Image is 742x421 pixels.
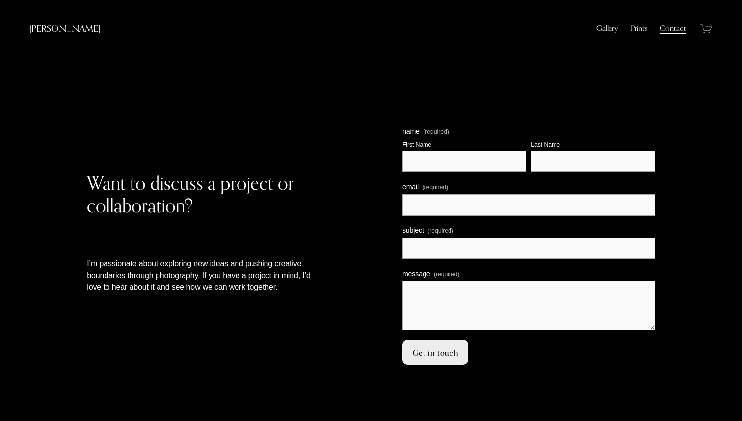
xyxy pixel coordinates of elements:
[402,269,430,279] span: message
[660,23,686,34] a: Contact
[700,23,713,35] a: 0 items in cart
[423,183,448,192] span: (required)
[402,225,424,236] span: subject
[423,129,449,135] span: (required)
[434,270,459,279] span: (required)
[87,172,311,218] h3: Want to discuss a project or collaboration?
[87,258,311,293] p: I’m passionate about exploring new ideas and pushing creative boundaries through photography. If ...
[402,182,419,192] span: email
[631,23,648,34] a: Prints
[402,340,468,365] button: Get in touchGet in touch
[596,23,618,34] a: Gallery
[531,140,655,151] div: Last Name
[402,126,420,137] span: name
[402,140,526,151] div: First Name
[413,348,458,358] span: Get in touch
[29,23,100,34] a: [PERSON_NAME]
[427,226,453,236] span: (required)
